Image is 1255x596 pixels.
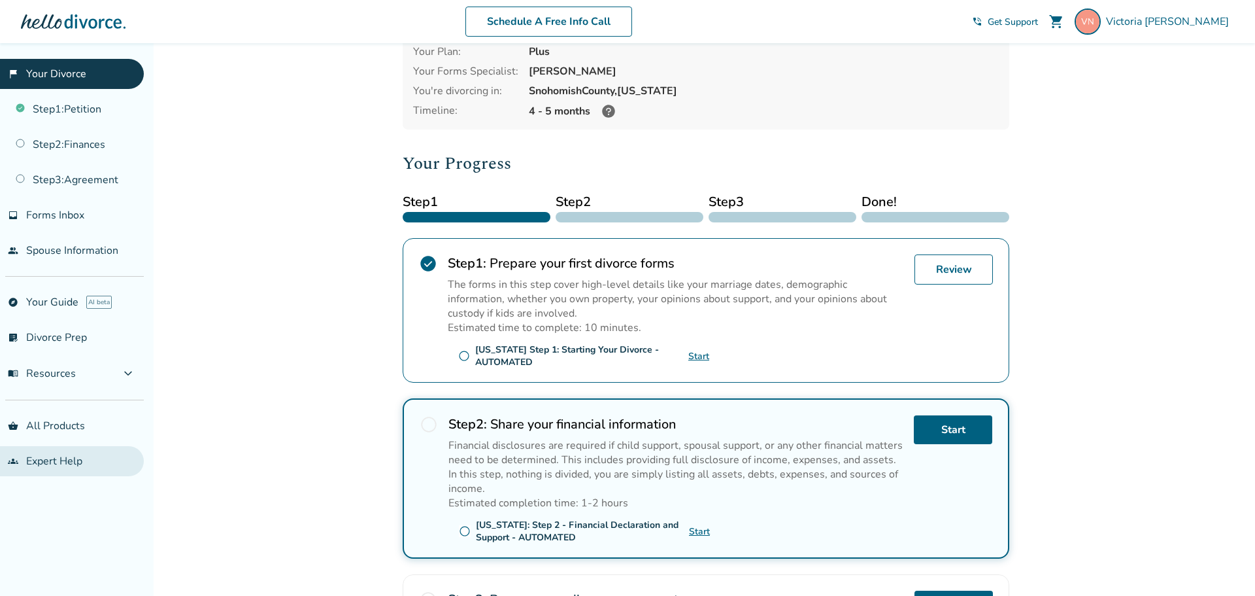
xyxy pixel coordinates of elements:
span: Step 3 [709,192,856,212]
div: Snohomish County, [US_STATE] [529,84,999,98]
a: Start [689,525,710,538]
span: phone_in_talk [972,16,982,27]
strong: Step 1 : [448,254,486,272]
span: inbox [8,210,18,220]
span: shopping_cart [1048,14,1064,29]
div: Your Plan: [413,44,518,59]
span: Victoria [PERSON_NAME] [1106,14,1234,29]
h2: Prepare your first divorce forms [448,254,904,272]
div: Plus [529,44,999,59]
span: Step 1 [403,192,550,212]
h2: Your Progress [403,150,1009,177]
span: expand_more [120,366,136,381]
p: The forms in this step cover high-level details like your marriage dates, demographic information... [448,277,904,321]
span: menu_book [8,368,18,379]
img: victoria.spearman.nunes@gmail.com [1075,9,1101,35]
span: Forms Inbox [26,208,84,222]
div: [PERSON_NAME] [529,64,999,79]
a: Start [914,415,992,444]
span: flag_2 [8,69,18,79]
p: Estimated time to complete: 10 minutes. [448,321,904,335]
a: Review [914,254,993,285]
div: [US_STATE]: Step 2 - Financial Declaration and Support - AUTOMATED [476,519,689,544]
span: list_alt_check [8,332,18,343]
span: explore [8,297,18,307]
span: people [8,245,18,256]
a: Start [688,350,709,362]
div: You're divorcing in: [413,84,518,98]
a: Schedule A Free Info Call [465,7,632,37]
span: radio_button_unchecked [459,525,471,537]
div: Your Forms Specialist: [413,64,518,79]
p: Estimated completion time: 1-2 hours [448,496,903,510]
span: groups [8,456,18,466]
span: Get Support [988,16,1038,28]
strong: Step 2 : [448,415,487,433]
span: radio_button_unchecked [458,350,470,362]
iframe: Chat Widget [1190,533,1255,596]
p: In this step, nothing is divided, you are simply listing all assets, debts, expenses, and sources... [448,467,903,496]
h2: Share your financial information [448,415,903,433]
p: Financial disclosures are required if child support, spousal support, or any other financial matt... [448,438,903,467]
div: 4 - 5 months [529,103,999,119]
span: radio_button_unchecked [420,415,438,434]
span: Step 2 [556,192,703,212]
span: check_circle [419,254,437,273]
span: shopping_basket [8,421,18,431]
a: phone_in_talkGet Support [972,16,1038,28]
div: [US_STATE] Step 1: Starting Your Divorce - AUTOMATED [475,343,688,368]
span: Done! [862,192,1009,212]
div: Timeline: [413,103,518,119]
span: Resources [8,366,76,381]
span: AI beta [86,296,112,309]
